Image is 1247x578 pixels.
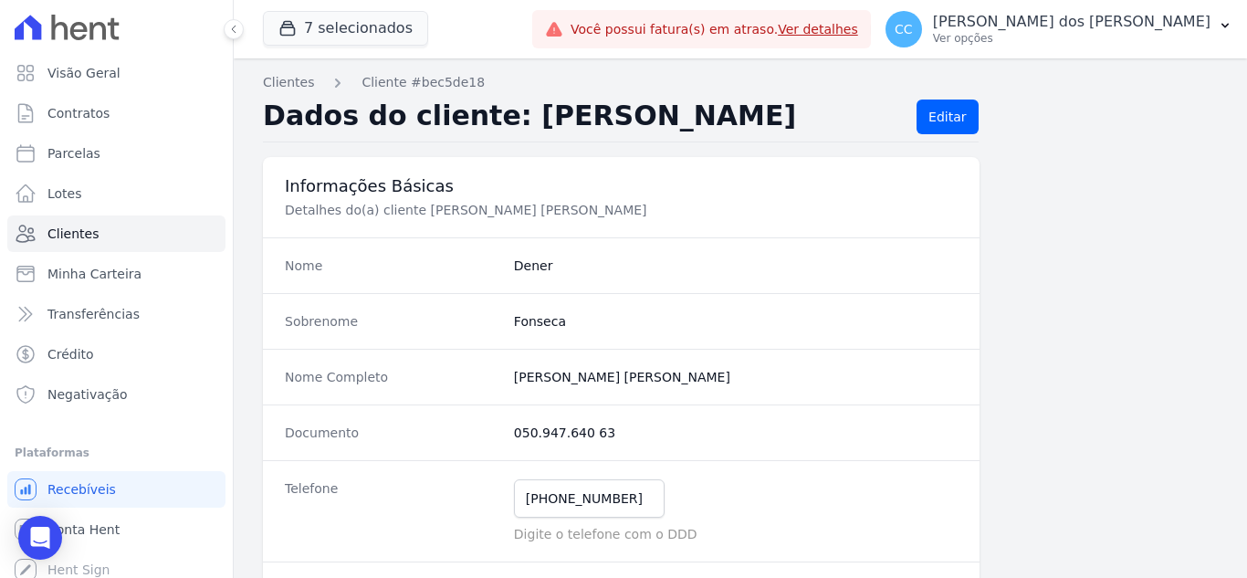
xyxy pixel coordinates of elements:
dd: [PERSON_NAME] [PERSON_NAME] [514,368,958,386]
button: 7 selecionados [263,11,428,46]
span: CC [895,23,913,36]
p: Ver opções [933,31,1210,46]
a: Contratos [7,95,225,131]
dt: Telefone [285,479,499,543]
div: Open Intercom Messenger [18,516,62,560]
a: Recebíveis [7,471,225,508]
a: Ver detalhes [778,22,858,37]
span: Recebíveis [47,480,116,499]
dd: Dener [514,257,958,275]
span: Visão Geral [47,64,121,82]
a: Negativação [7,376,225,413]
dt: Documento [285,424,499,442]
a: Visão Geral [7,55,225,91]
button: CC [PERSON_NAME] dos [PERSON_NAME] Ver opções [871,4,1247,55]
dt: Sobrenome [285,312,499,331]
a: Conta Hent [7,511,225,548]
dd: Fonseca [514,312,958,331]
a: Minha Carteira [7,256,225,292]
span: Minha Carteira [47,265,141,283]
span: Transferências [47,305,140,323]
dd: 050.947.640 63 [514,424,958,442]
a: Clientes [7,215,225,252]
p: [PERSON_NAME] dos [PERSON_NAME] [933,13,1210,31]
a: Editar [917,100,978,134]
dt: Nome Completo [285,368,499,386]
span: Lotes [47,184,82,203]
span: Parcelas [47,144,100,163]
h3: Informações Básicas [285,175,958,197]
div: Plataformas [15,442,218,464]
p: Detalhes do(a) cliente [PERSON_NAME] [PERSON_NAME] [285,201,898,219]
a: Transferências [7,296,225,332]
a: Lotes [7,175,225,212]
span: Contratos [47,104,110,122]
dt: Nome [285,257,499,275]
nav: Breadcrumb [263,73,1218,92]
a: Cliente #bec5de18 [362,73,485,92]
span: Negativação [47,385,128,404]
a: Parcelas [7,135,225,172]
span: Clientes [47,225,99,243]
a: Crédito [7,336,225,373]
p: Digite o telefone com o DDD [514,525,958,543]
a: Clientes [263,73,314,92]
h2: Dados do cliente: [PERSON_NAME] [263,100,902,134]
span: Você possui fatura(s) em atraso. [571,20,858,39]
span: Crédito [47,345,94,363]
span: Conta Hent [47,520,120,539]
